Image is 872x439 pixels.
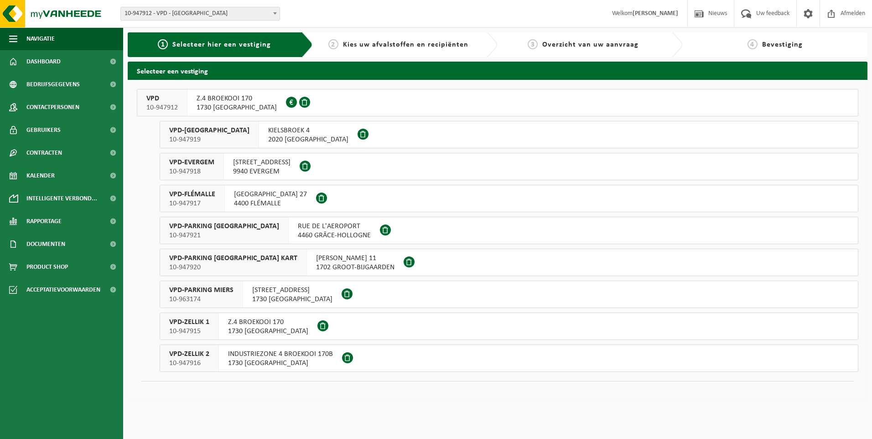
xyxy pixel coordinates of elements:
[26,27,55,50] span: Navigatie
[26,73,80,96] span: Bedrijfsgegevens
[316,263,394,272] span: 1702 GROOT-BIJGAARDEN
[197,94,277,103] span: Z.4 BROEKOOI 170
[169,286,234,295] span: VPD-PARKING MIERS
[233,167,291,176] span: 9940 EVERGEM
[197,103,277,112] span: 1730 [GEOGRAPHIC_DATA]
[26,187,97,210] span: Intelligente verbond...
[128,62,867,79] h2: Selecteer een vestiging
[268,126,348,135] span: KIELSBROEK 4
[169,190,215,199] span: VPD-FLÉMALLE
[747,39,758,49] span: 4
[298,231,371,240] span: 4460 GRÂCE-HOLLOGNE
[160,185,858,212] button: VPD-FLÉMALLE 10-947917 [GEOGRAPHIC_DATA] 274400 FLÉMALLE
[316,254,394,263] span: [PERSON_NAME] 11
[169,222,279,231] span: VPD-PARKING [GEOGRAPHIC_DATA]
[169,327,209,336] span: 10-947915
[160,217,858,244] button: VPD-PARKING [GEOGRAPHIC_DATA] 10-947921 RUE DE L'AEROPORT4460 GRÂCE-HOLLOGNE
[120,7,280,21] span: 10-947912 - VPD - ASSE
[169,126,249,135] span: VPD-[GEOGRAPHIC_DATA]
[26,256,68,278] span: Product Shop
[169,231,279,240] span: 10-947921
[160,313,858,340] button: VPD-ZELLIK 1 10-947915 Z.4 BROEKOOI 1701730 [GEOGRAPHIC_DATA]
[252,286,332,295] span: [STREET_ADDRESS]
[169,254,297,263] span: VPD-PARKING [GEOGRAPHIC_DATA] KART
[228,350,333,359] span: INDUSTRIEZONE 4 BROEKOOI 170B
[158,39,168,49] span: 1
[160,345,858,372] button: VPD-ZELLIK 2 10-947916 INDUSTRIEZONE 4 BROEKOOI 170B1730 [GEOGRAPHIC_DATA]
[169,135,249,144] span: 10-947919
[137,89,858,116] button: VPD 10-947912 Z.4 BROEKOOI 1701730 [GEOGRAPHIC_DATA]
[26,119,61,141] span: Gebruikers
[172,41,271,48] span: Selecteer hier een vestiging
[169,295,234,304] span: 10-963174
[169,167,214,176] span: 10-947918
[160,281,858,308] button: VPD-PARKING MIERS 10-963174 [STREET_ADDRESS]1730 [GEOGRAPHIC_DATA]
[228,359,333,368] span: 1730 [GEOGRAPHIC_DATA]
[169,318,209,327] span: VPD-ZELLIK 1
[146,94,178,103] span: VPD
[234,190,307,199] span: [GEOGRAPHIC_DATA] 27
[146,103,178,112] span: 10-947912
[542,41,638,48] span: Overzicht van uw aanvraag
[762,41,803,48] span: Bevestiging
[328,39,338,49] span: 2
[26,50,61,73] span: Dashboard
[252,295,332,304] span: 1730 [GEOGRAPHIC_DATA]
[633,10,678,17] strong: [PERSON_NAME]
[169,350,209,359] span: VPD-ZELLIK 2
[528,39,538,49] span: 3
[26,164,55,187] span: Kalender
[268,135,348,144] span: 2020 [GEOGRAPHIC_DATA]
[234,199,307,208] span: 4400 FLÉMALLE
[26,96,79,119] span: Contactpersonen
[169,263,297,272] span: 10-947920
[26,233,65,256] span: Documenten
[160,153,858,180] button: VPD-EVERGEM 10-947918 [STREET_ADDRESS]9940 EVERGEM
[169,199,215,208] span: 10-947917
[160,121,858,148] button: VPD-[GEOGRAPHIC_DATA] 10-947919 KIELSBROEK 42020 [GEOGRAPHIC_DATA]
[343,41,468,48] span: Kies uw afvalstoffen en recipiënten
[121,7,280,20] span: 10-947912 - VPD - ASSE
[160,249,858,276] button: VPD-PARKING [GEOGRAPHIC_DATA] KART 10-947920 [PERSON_NAME] 111702 GROOT-BIJGAARDEN
[169,158,214,167] span: VPD-EVERGEM
[26,141,62,164] span: Contracten
[169,359,209,368] span: 10-947916
[228,318,308,327] span: Z.4 BROEKOOI 170
[233,158,291,167] span: [STREET_ADDRESS]
[26,278,100,301] span: Acceptatievoorwaarden
[298,222,371,231] span: RUE DE L'AEROPORT
[26,210,62,233] span: Rapportage
[228,327,308,336] span: 1730 [GEOGRAPHIC_DATA]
